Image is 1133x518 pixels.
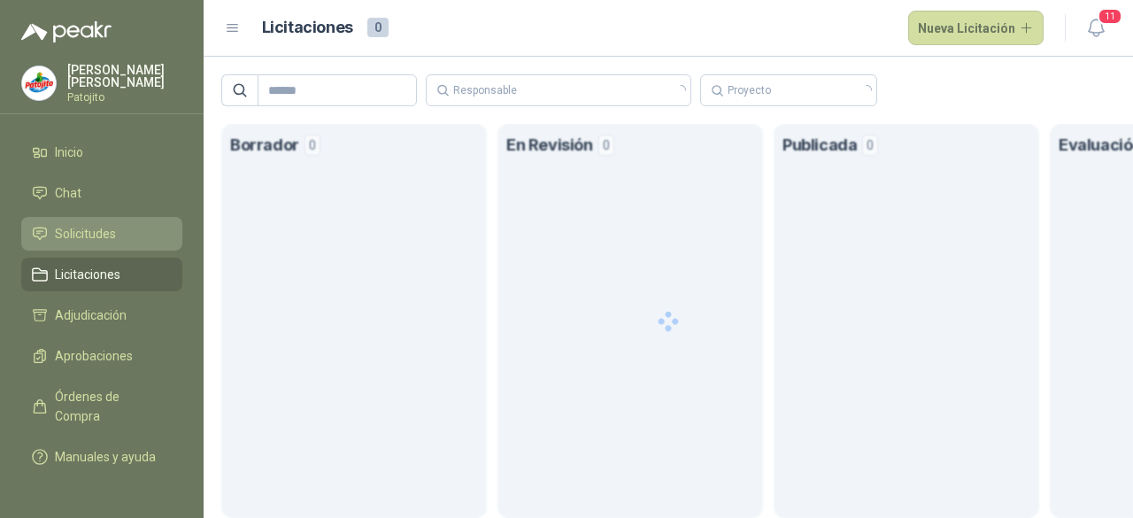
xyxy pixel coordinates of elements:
button: 11 [1080,12,1112,44]
span: Solicitudes [55,224,116,244]
span: Órdenes de Compra [55,387,166,426]
a: Inicio [21,135,182,169]
span: loading [675,85,686,96]
span: Adjudicación [55,305,127,325]
button: Nueva Licitación [908,11,1044,46]
span: Chat [55,183,81,203]
h1: Licitaciones [262,15,353,41]
p: [PERSON_NAME] [PERSON_NAME] [67,64,182,89]
a: Licitaciones [21,258,182,291]
p: Patojito [67,92,182,103]
a: Aprobaciones [21,339,182,373]
img: Logo peakr [21,21,112,43]
span: 11 [1098,8,1122,25]
img: Company Logo [22,66,56,100]
span: Inicio [55,143,83,162]
span: loading [861,85,872,96]
span: Licitaciones [55,265,120,284]
span: Manuales y ayuda [55,447,156,467]
a: Órdenes de Compra [21,380,182,433]
a: Manuales y ayuda [21,440,182,474]
span: 0 [367,18,389,37]
a: Solicitudes [21,217,182,251]
a: Adjudicación [21,298,182,332]
span: Aprobaciones [55,346,133,366]
a: Chat [21,176,182,210]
